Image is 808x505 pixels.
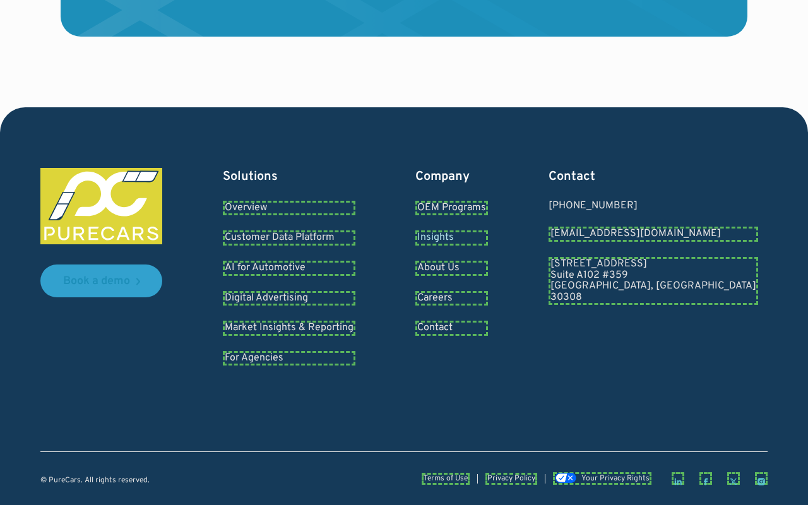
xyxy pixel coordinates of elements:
a: For Agencies [223,351,355,366]
div: Company [415,168,488,186]
a: Careers [415,291,488,306]
a: AI for Automotive [223,261,355,276]
div: [PHONE_NUMBER] [549,201,758,212]
a: Instagram page [755,472,768,485]
a: Customer Data Platform [223,230,355,246]
a: Insights [415,230,488,246]
a: Digital Advertising [223,291,355,306]
a: Market Insights & Reporting [223,321,355,336]
div: Your Privacy Rights [581,475,650,483]
a: OEM Programs [415,201,488,216]
div: © PureCars. All rights reserved. [40,477,150,485]
a: Twitter X page [727,472,740,485]
a: Your Privacy Rights [553,472,651,485]
a: About Us [415,261,488,276]
a: [STREET_ADDRESS]Suite A102 #359[GEOGRAPHIC_DATA], [GEOGRAPHIC_DATA]30308 [549,257,758,305]
a: Email us [549,227,758,242]
div: Book a demo [63,276,130,287]
div: Contact [549,168,758,186]
a: LinkedIn page [672,472,684,485]
img: purecars logo [40,168,162,244]
a: Overview [223,201,355,216]
div: Solutions [223,168,355,186]
a: Facebook page [699,472,712,485]
a: Terms of Use [422,473,470,485]
a: Contact [415,321,488,336]
a: Book a demo [40,264,162,297]
a: Privacy Policy [485,473,537,485]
